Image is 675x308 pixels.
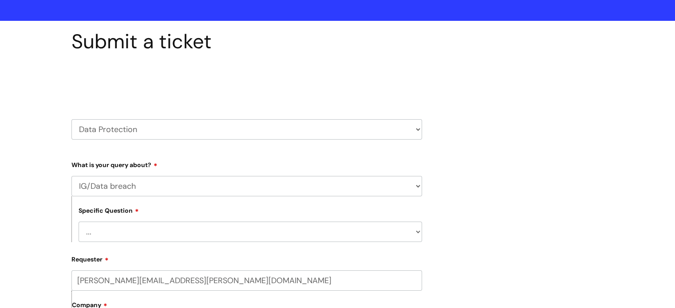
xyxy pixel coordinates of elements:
h1: Submit a ticket [71,30,422,54]
label: Requester [71,253,422,263]
label: What is your query about? [71,158,422,169]
h2: Select issue type [71,74,422,90]
input: Email [71,270,422,291]
label: Specific Question [79,206,139,214]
